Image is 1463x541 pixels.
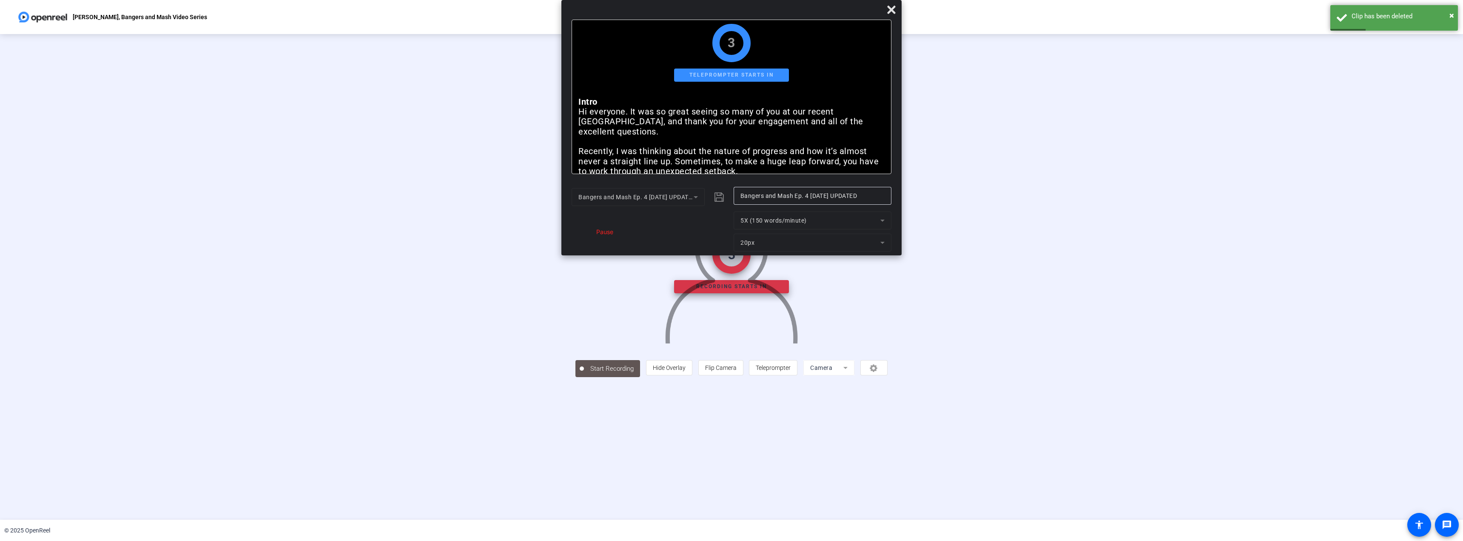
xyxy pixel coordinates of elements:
[4,526,50,535] div: © 2025 OpenReel
[674,69,789,82] div: Teleprompter starts in
[1352,11,1452,21] div: Clip has been deleted
[1414,520,1424,530] mat-icon: accessibility
[1442,520,1452,530] mat-icon: message
[1449,10,1454,20] span: ×
[578,107,885,137] p: Hi everyone. It was so great seeing so many of you at our recent [GEOGRAPHIC_DATA], and thank you...
[740,191,885,201] input: Title
[728,38,735,48] div: 3
[584,364,640,374] span: Start Recording
[17,9,68,26] img: OpenReel logo
[1449,9,1454,22] button: Close
[73,12,207,22] p: [PERSON_NAME], Bangers and Mash Video Series
[578,97,598,107] strong: Intro
[592,227,613,236] div: Pause
[756,364,791,371] span: Teleprompter
[705,364,737,371] span: Flip Camera
[664,203,799,343] img: overlay
[653,364,686,371] span: Hide Overlay
[578,146,885,176] p: Recently, I was thinking about the nature of progress and how it’s almost never a straight line u...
